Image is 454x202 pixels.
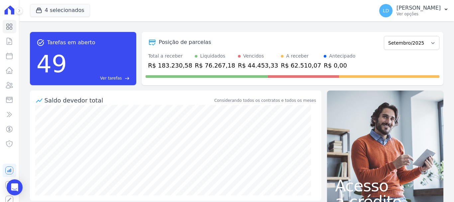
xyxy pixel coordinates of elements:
[7,179,23,195] div: Open Intercom Messenger
[286,53,309,60] div: A receber
[195,61,235,70] div: R$ 76.267,18
[30,4,90,17] button: 4 selecionados
[243,53,264,60] div: Vencidos
[37,39,45,47] span: task_alt
[374,1,454,20] button: LD [PERSON_NAME] Ver opções
[148,53,192,60] div: Total a receber
[238,61,278,70] div: R$ 44.453,33
[37,47,67,81] div: 49
[383,8,389,13] span: LD
[397,5,441,11] p: [PERSON_NAME]
[324,61,355,70] div: R$ 0,00
[397,11,441,17] p: Ver opções
[100,75,122,81] span: Ver tarefas
[214,98,316,103] div: Considerando todos os contratos e todos os meses
[45,96,213,105] div: Saldo devedor total
[200,53,225,60] div: Liquidados
[329,53,355,60] div: Antecipado
[159,38,211,46] div: Posição de parcelas
[69,75,129,81] a: Ver tarefas east
[281,61,321,70] div: R$ 62.510,07
[148,61,192,70] div: R$ 183.230,58
[125,76,130,81] span: east
[335,178,435,194] span: Acesso
[47,39,95,47] span: Tarefas em aberto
